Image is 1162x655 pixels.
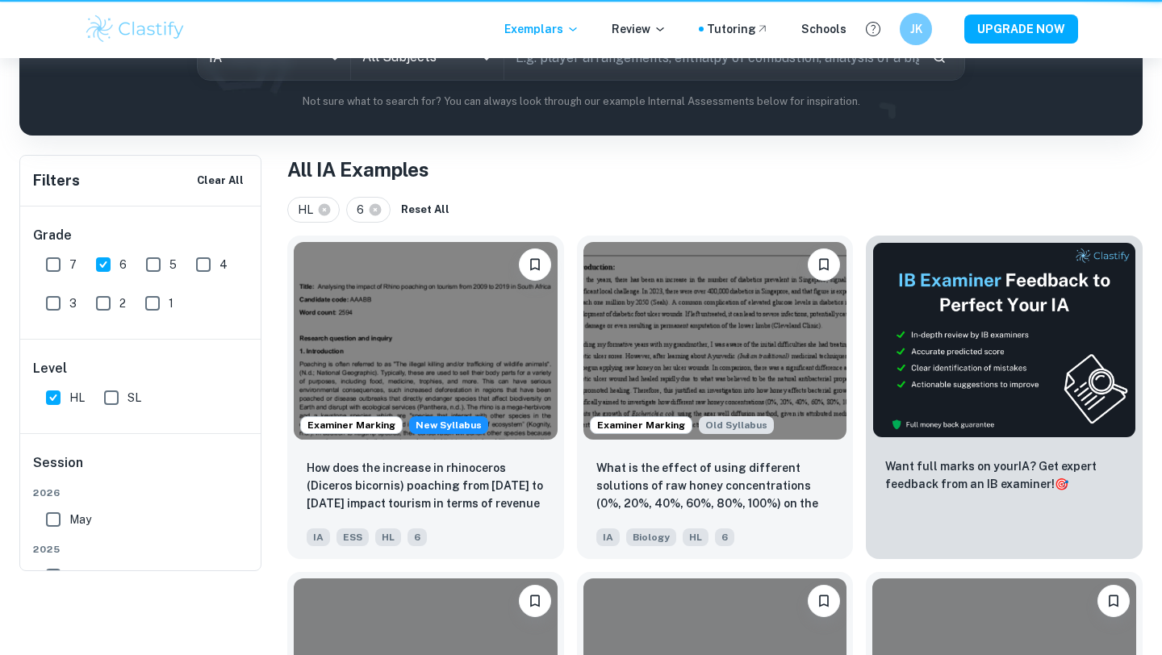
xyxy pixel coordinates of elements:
a: Schools [801,20,846,38]
button: Reset All [397,198,454,222]
span: 7 [69,256,77,273]
span: New Syllabus [409,416,488,434]
button: Clear All [193,169,248,193]
span: Biology [626,528,676,546]
button: Help and Feedback [859,15,887,43]
button: Bookmark [808,248,840,281]
div: HL [287,197,340,223]
h6: JK [907,20,926,38]
span: SL [127,389,141,407]
span: 2 [119,294,126,312]
div: Starting from the May 2025 session, the Biology IA requirements have changed. It's OK to refer to... [699,416,774,434]
h6: Session [33,453,249,486]
p: Want full marks on your IA ? Get expert feedback from an IB examiner! [885,457,1123,493]
p: What is the effect of using different solutions of raw honey concentrations (0%, 20%, 40%, 60%, 8... [596,459,834,514]
a: Examiner MarkingStarting from the May 2025 session, the Biology IA requirements have changed. It'... [577,236,854,559]
span: 1 [169,294,173,312]
p: Not sure what to search for? You can always look through our example Internal Assessments below f... [32,94,1130,110]
button: JK [900,13,932,45]
p: Exemplars [504,20,579,38]
p: Review [612,20,667,38]
p: How does the increase in rhinoceros (Diceros bicornis) poaching from 2011 to 2021 impact tourism ... [307,459,545,514]
div: Starting from the May 2026 session, the ESS IA requirements have changed. We created this exempla... [409,416,488,434]
button: UPGRADE NOW [964,15,1078,44]
span: 2026 [33,486,249,500]
span: 2025 [33,542,249,557]
button: Bookmark [519,585,551,617]
span: 5 [169,256,177,273]
span: Examiner Marking [591,418,692,432]
a: ThumbnailWant full marks on yourIA? Get expert feedback from an IB examiner! [866,236,1143,559]
span: HL [375,528,401,546]
a: Tutoring [707,20,769,38]
img: ESS IA example thumbnail: How does the increase in rhinoceros (Dic [294,242,558,440]
span: ESS [336,528,369,546]
span: HL [683,528,708,546]
img: Thumbnail [872,242,1136,438]
span: 🎯 [1055,478,1068,490]
div: 6 [346,197,391,223]
span: 4 [219,256,228,273]
span: Examiner Marking [301,418,402,432]
span: HL [69,389,85,407]
a: Examiner MarkingStarting from the May 2026 session, the ESS IA requirements have changed. We crea... [287,236,564,559]
button: Bookmark [1097,585,1130,617]
h6: Grade [33,226,249,245]
span: HL [298,201,320,219]
span: 6 [119,256,127,273]
img: Biology IA example thumbnail: What is the effect of using different so [583,242,847,440]
span: 6 [715,528,734,546]
span: May [69,567,91,585]
h6: Level [33,359,249,378]
span: 3 [69,294,77,312]
span: 6 [357,201,371,219]
span: IA [596,528,620,546]
button: Bookmark [808,585,840,617]
span: Old Syllabus [699,416,774,434]
h6: Filters [33,169,80,192]
button: Bookmark [519,248,551,281]
span: May [69,511,91,528]
img: Clastify logo [84,13,186,45]
span: 6 [408,528,427,546]
h1: All IA Examples [287,155,1143,184]
span: IA [307,528,330,546]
